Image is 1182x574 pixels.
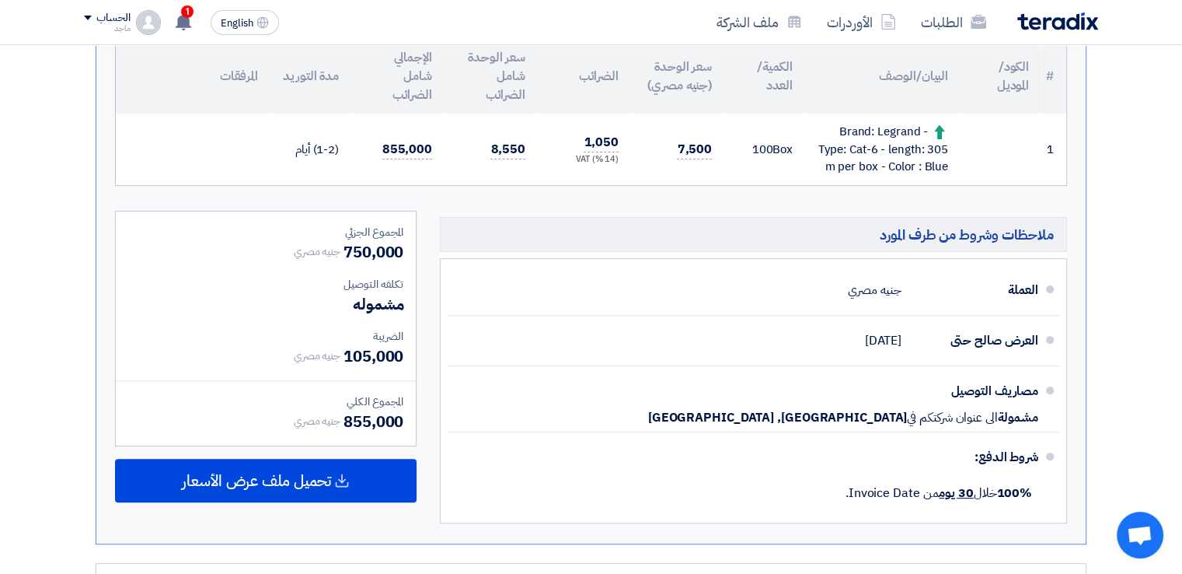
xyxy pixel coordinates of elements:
span: [GEOGRAPHIC_DATA], [GEOGRAPHIC_DATA] [648,410,907,425]
span: جنيه مصري [294,243,340,260]
span: مشمولة [998,410,1038,425]
div: Open chat [1117,512,1163,558]
div: الضريبة [128,328,403,345]
span: 855,000 [382,140,432,159]
div: المجموع الجزئي [128,224,403,240]
th: سعر الوحدة (جنيه مصري) [631,39,724,114]
th: الكمية/العدد [724,39,805,114]
div: شروط الدفع: [472,439,1038,476]
button: English [211,10,279,35]
th: المرفقات [116,39,270,114]
span: خلال من Invoice Date. [846,484,1032,502]
strong: 100% [996,484,1032,502]
span: الى عنوان شركتكم في [907,410,997,425]
u: 30 يوم [939,484,973,502]
th: الإجمالي شامل الضرائب [351,39,445,114]
div: مصاريف التوصيل [914,373,1038,410]
div: العرض صالح حتى [914,322,1038,359]
img: profile_test.png [136,10,161,35]
span: 7,500 [677,140,712,159]
a: الأوردرات [814,4,908,40]
h5: ملاحظات وشروط من طرف المورد [440,217,1067,252]
div: جنيه مصري [848,275,901,305]
div: تكلفه التوصيل [128,276,403,292]
td: (1-2) أيام [270,114,351,185]
span: English [221,18,253,29]
span: 105,000 [343,345,403,368]
span: 1 [181,5,194,18]
th: سعر الوحدة شامل الضرائب [445,39,538,114]
span: 100 [752,141,773,158]
div: ماجد [84,24,130,33]
a: ملف الشركة [704,4,814,40]
th: مدة التوريد [270,39,351,114]
th: الكود/الموديل [961,39,1041,114]
div: Brand: Legrand - Type: Cat-6 - length: 305 m per box - Color : Blue [818,123,948,176]
img: Teradix logo [1017,12,1098,30]
div: المجموع الكلي [128,394,403,410]
span: جنيه مصري [294,413,340,429]
span: 750,000 [343,240,403,264]
th: الضرائب [538,39,631,114]
span: جنيه مصري [294,348,340,364]
th: # [1041,39,1066,114]
span: [DATE] [865,333,901,348]
a: الطلبات [908,4,999,40]
span: تحميل ملف عرض الأسعار [182,474,331,488]
div: الحساب [96,12,130,25]
td: 1 [1041,114,1066,185]
div: (14 %) VAT [550,153,619,166]
td: Box [724,114,805,185]
th: البيان/الوصف [805,39,961,114]
span: 855,000 [343,410,403,433]
div: العملة [914,271,1038,309]
span: 1,050 [584,133,619,152]
span: مشموله [353,292,403,316]
span: 8,550 [490,140,525,159]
